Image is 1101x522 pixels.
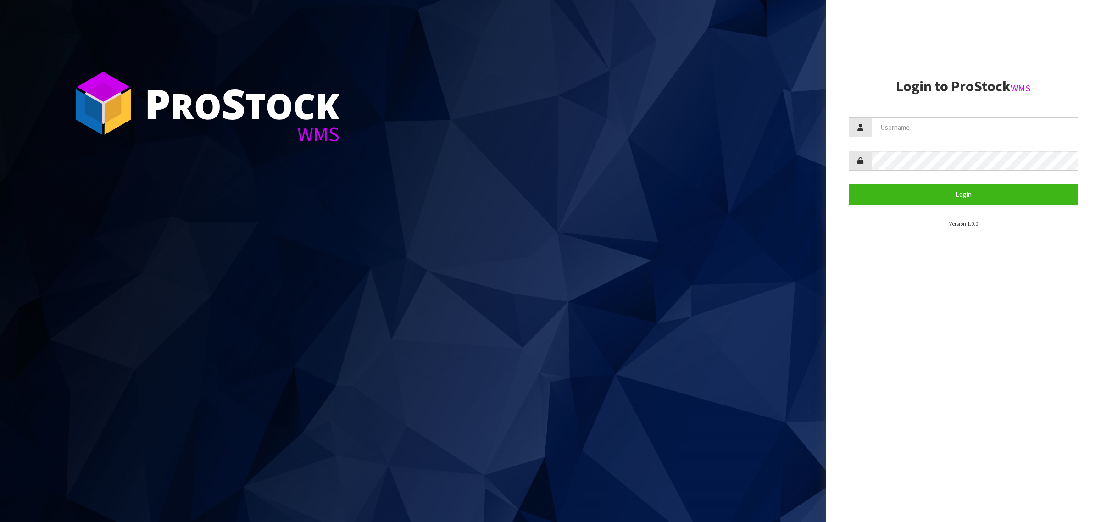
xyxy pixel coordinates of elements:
h2: Login to ProStock [849,78,1078,94]
div: ro tock [145,83,339,124]
span: S [222,75,245,131]
input: Username [872,117,1078,137]
img: ProStock Cube [69,69,138,138]
button: Login [849,184,1078,204]
small: WMS [1011,82,1031,94]
div: WMS [145,124,339,144]
small: Version 1.0.0 [949,220,978,227]
span: P [145,75,171,131]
